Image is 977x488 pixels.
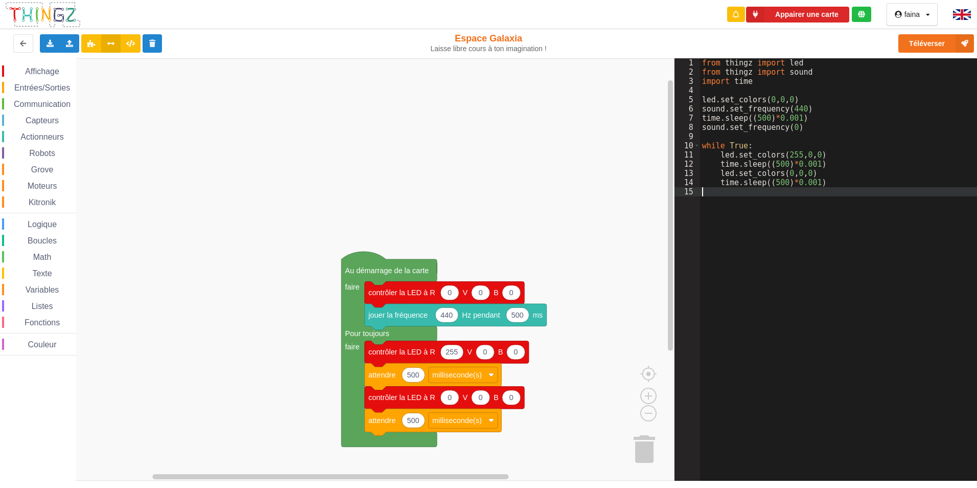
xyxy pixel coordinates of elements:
div: 8 [674,123,700,132]
text: V [467,348,472,356]
text: attendre [368,371,396,379]
text: faire [345,342,359,350]
img: thingz_logo.png [5,1,81,28]
button: Téléverser [898,34,974,53]
text: contrôler la LED à R [368,289,435,297]
img: gb.png [953,9,971,20]
span: Listes [30,302,55,310]
div: 9 [674,132,700,141]
text: milliseconde(s) [432,371,482,379]
text: 255 [446,348,458,356]
span: Entrées/Sorties [13,83,72,92]
text: V [463,393,468,402]
text: 0 [509,393,514,402]
span: Robots [28,149,57,158]
button: Appairer une carte [746,7,849,23]
text: Hz pendant [462,311,500,319]
div: 12 [674,160,700,169]
span: Kitronik [27,198,57,207]
text: 0 [514,348,518,356]
span: Boucles [26,236,58,245]
text: faire [345,283,359,291]
span: Capteurs [24,116,60,125]
div: 10 [674,141,700,150]
div: 5 [674,95,700,104]
text: contrôler la LED à R [368,393,435,402]
text: 0 [478,289,482,297]
text: ms [533,311,543,319]
div: Tu es connecté au serveur de création de Thingz [852,7,871,22]
span: Math [32,253,53,261]
text: milliseconde(s) [432,416,482,425]
text: B [494,393,499,402]
div: 3 [674,77,700,86]
div: Espace Galaxia [403,33,574,53]
text: attendre [368,416,396,425]
span: Actionneurs [19,132,65,141]
text: 440 [440,311,453,319]
div: 6 [674,104,700,114]
span: Moteurs [26,182,59,190]
text: B [494,289,499,297]
div: 14 [674,178,700,187]
div: faina [904,11,920,18]
text: 0 [483,348,487,356]
text: B [498,348,503,356]
text: 0 [448,393,452,402]
text: V [463,289,468,297]
div: Laisse libre cours à ton imagination ! [403,45,574,53]
div: 13 [674,169,700,178]
div: 11 [674,150,700,160]
text: Pour toujours [345,329,389,338]
div: 7 [674,114,700,123]
text: 500 [511,311,523,319]
span: Couleur [27,340,58,349]
span: Grove [30,165,55,174]
div: 1 [674,58,700,68]
text: contrôler la LED à R [368,348,435,356]
text: 500 [407,371,419,379]
text: jouer la fréquence [368,311,428,319]
span: Communication [12,100,72,108]
text: 0 [509,289,514,297]
div: 4 [674,86,700,95]
span: Affichage [24,67,60,76]
span: Logique [26,220,58,229]
div: 2 [674,68,700,77]
span: Fonctions [23,318,61,327]
span: Variables [24,285,61,294]
text: 500 [407,416,419,425]
text: Au démarrage de la carte [345,267,429,275]
text: 0 [448,289,452,297]
text: 0 [478,393,482,402]
span: Texte [31,269,53,278]
div: 15 [674,187,700,196]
